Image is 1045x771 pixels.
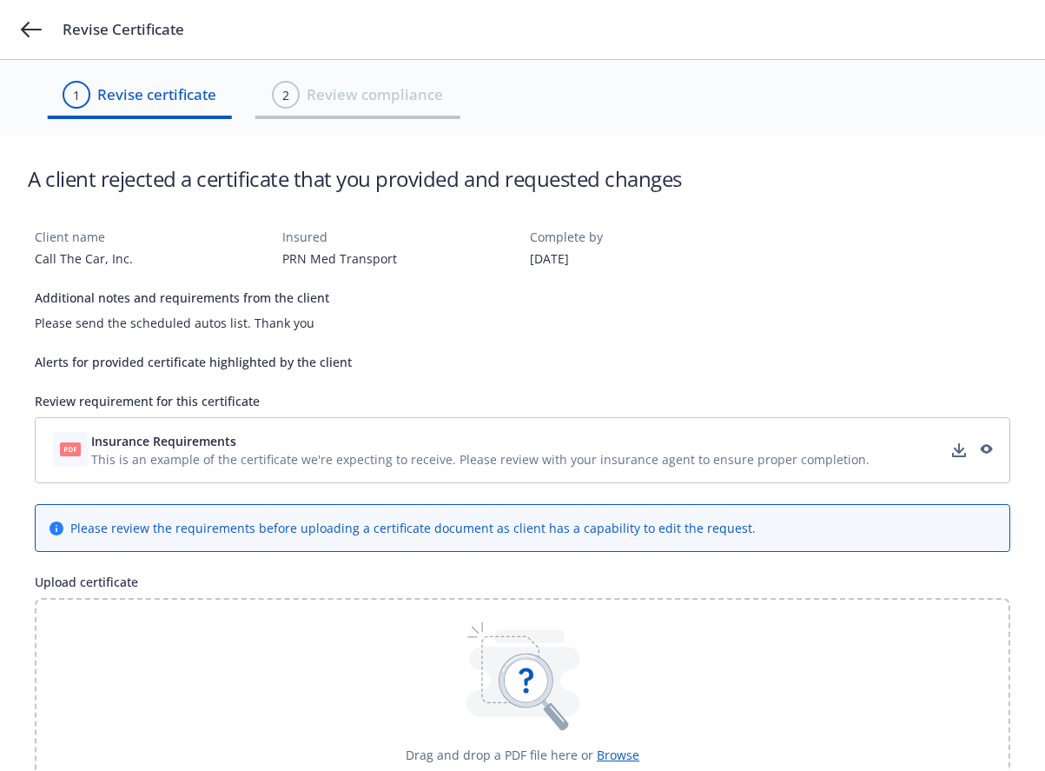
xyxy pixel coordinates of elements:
span: This is an example of the certificate we're expecting to receive. Please review with your insuran... [91,450,870,469]
span: Revise Certificate [63,19,184,40]
div: Alerts for provided certificate highlighted by the client [35,353,1010,371]
div: Upload certificate [35,573,1010,591]
h1: A client rejected a certificate that you provided and requested changes [28,164,682,193]
div: Call The Car, Inc. [35,249,268,268]
div: Insured [282,228,516,246]
div: Drag and drop a PDF file here or [406,746,639,764]
div: Complete by [530,228,764,246]
div: Please review the requirements before uploading a certificate document as client has a capability... [70,519,756,537]
span: Browse [597,747,639,763]
a: download [949,440,969,461]
div: 1 [73,86,80,104]
div: Please send the scheduled autos list. Thank you [35,314,1010,332]
div: Additional notes and requirements from the client [35,289,1010,307]
div: 2 [282,86,289,104]
div: PRN Med Transport [282,249,516,268]
span: Insurance Requirements [91,432,236,450]
div: Client name [35,228,268,246]
button: Insurance Requirements [91,432,870,450]
div: Insurance RequirementsThis is an example of the certificate we're expecting to receive. Please re... [35,417,1010,483]
div: Review requirement for this certificate [35,392,1010,410]
div: [DATE] [530,249,764,268]
span: Revise certificate [97,83,216,106]
span: Review compliance [307,83,443,106]
a: preview [975,440,995,461]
